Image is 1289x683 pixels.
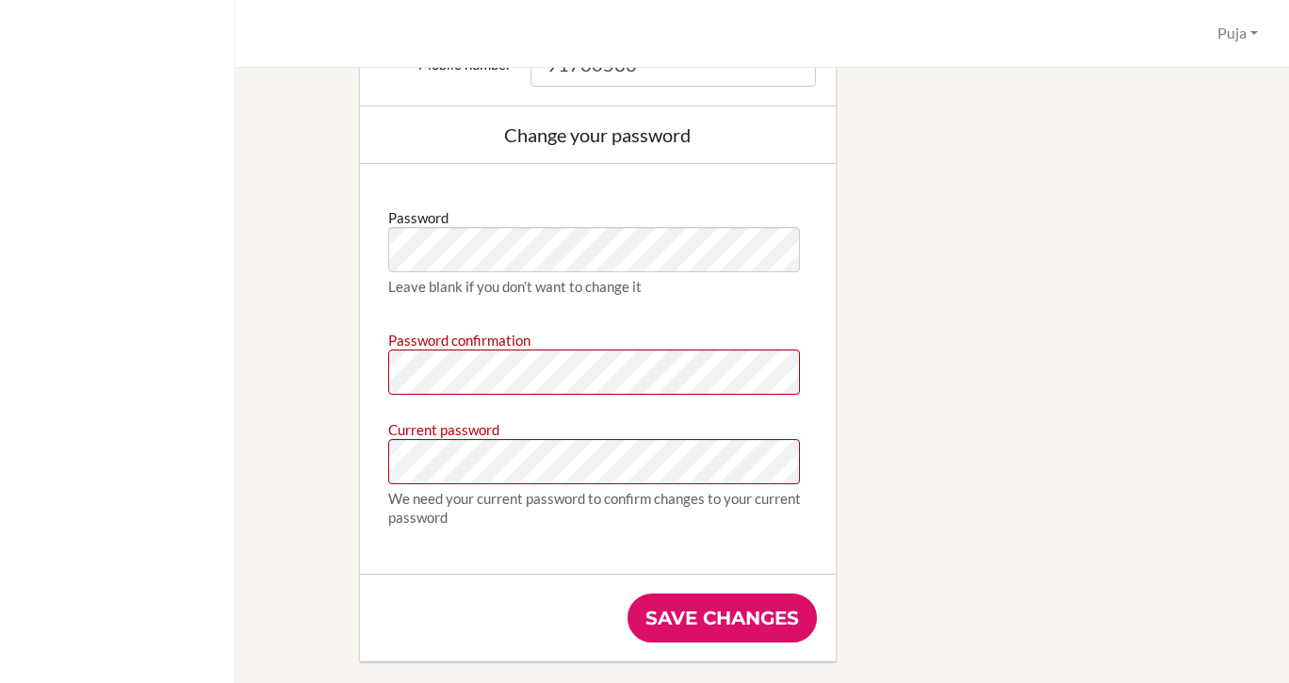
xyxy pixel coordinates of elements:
div: We need your current password to confirm changes to your current password [388,489,808,527]
button: Puja [1209,16,1266,51]
div: Change your password [379,125,817,144]
label: Password [388,202,449,227]
label: Password confirmation [388,324,530,350]
input: Save changes [628,594,817,642]
label: Current password [388,414,499,439]
div: Leave blank if you don’t want to change it [388,277,808,296]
